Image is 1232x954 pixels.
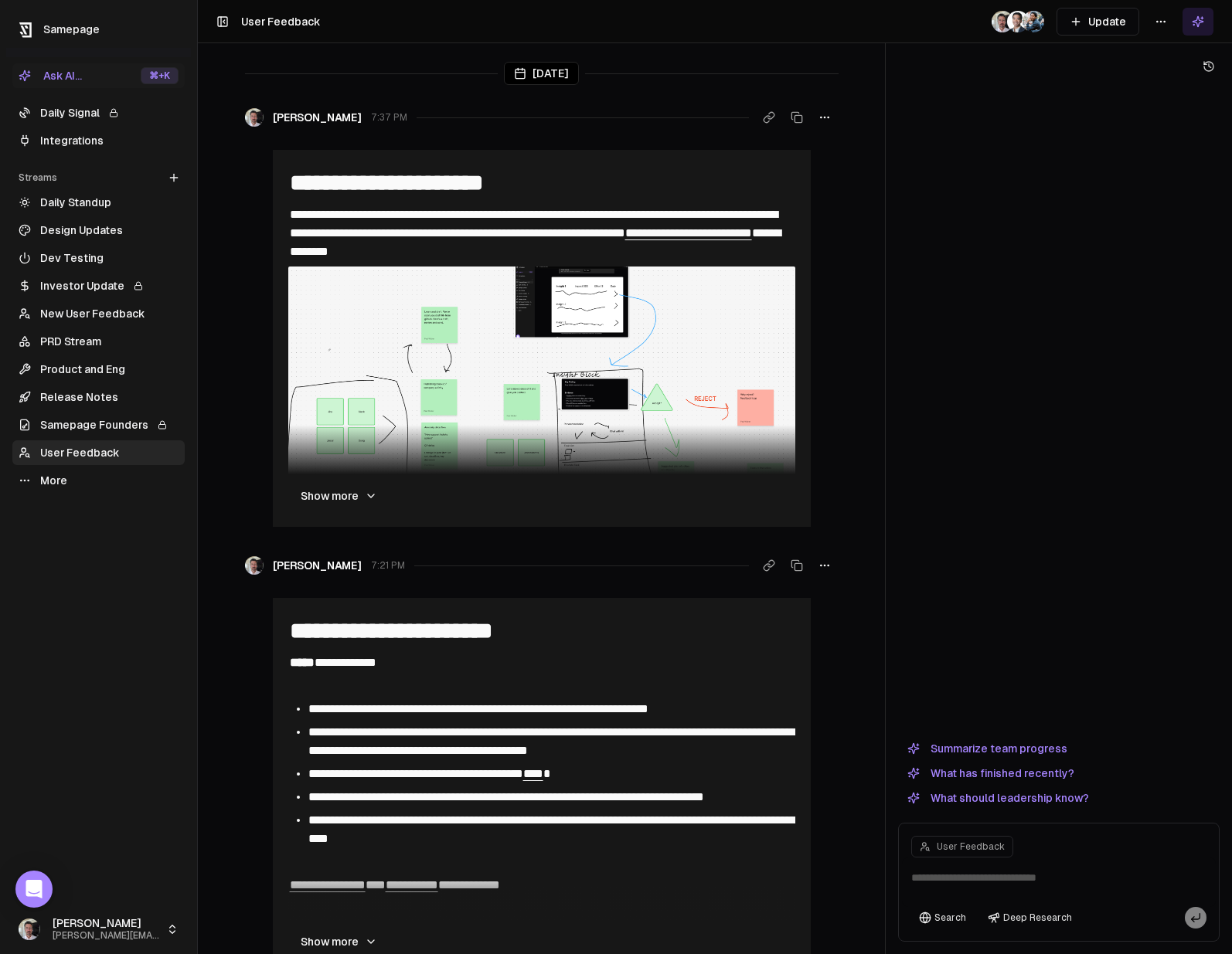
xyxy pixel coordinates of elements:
[1057,8,1139,36] button: Update
[245,556,264,575] img: _image
[12,329,185,354] a: PRD Stream
[12,128,185,153] a: Integrations
[12,301,185,326] a: New User Feedback
[245,108,264,127] img: _image
[898,764,1084,783] button: What has finished recently?
[241,15,320,28] span: User Feedback
[1007,11,1029,32] img: _image
[1023,11,1044,32] img: 1695405595226.jpeg
[371,111,407,124] span: 7:37 PM
[53,917,160,931] span: [PERSON_NAME]
[273,110,362,125] span: [PERSON_NAME]
[898,789,1098,807] button: What should leadership know?
[19,68,82,83] div: Ask AI...
[15,871,53,908] div: Open Intercom Messenger
[43,23,100,36] span: Samepage
[12,190,185,215] a: Daily Standup
[12,246,185,270] a: Dev Testing
[12,273,185,298] a: Investor Update
[12,468,185,493] a: More
[53,930,160,942] span: [PERSON_NAME][EMAIL_ADDRESS]
[19,918,40,940] img: _image
[12,440,185,465] a: User Feedback
[980,907,1080,929] button: Deep Research
[12,165,185,190] div: Streams
[12,63,185,88] button: Ask AI...⌘+K
[911,907,974,929] button: Search
[288,480,390,511] button: Show more
[12,357,185,382] a: Product and Eng
[937,840,1005,853] span: User Feedback
[288,267,795,565] img: 2025-07-09_19-32-11.png
[12,911,185,948] button: [PERSON_NAME][PERSON_NAME][EMAIL_ADDRESS]
[12,218,185,243] a: Design Updates
[898,739,1077,758] button: Summarize team progress
[141,67,179,84] div: ⌘ +K
[371,559,405,572] span: 7:21 PM
[12,385,185,409] a: Release Notes
[504,62,579,85] div: [DATE]
[12,100,185,125] a: Daily Signal
[992,11,1013,32] img: _image
[273,558,362,573] span: [PERSON_NAME]
[12,412,185,437] a: Samepage Founders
